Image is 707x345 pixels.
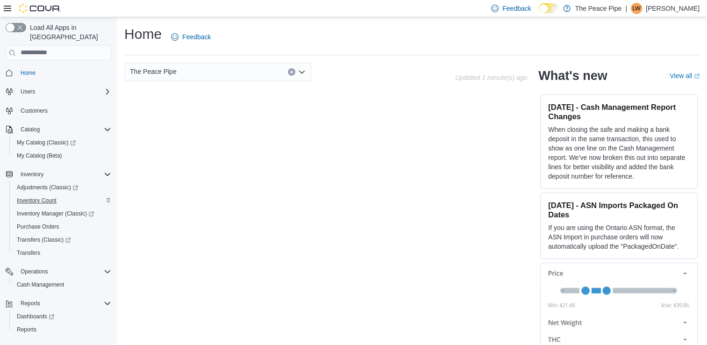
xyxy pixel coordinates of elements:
button: Reports [2,297,115,310]
span: Inventory Manager (Classic) [13,208,111,219]
span: Operations [21,268,48,275]
p: If you are using the Ontario ASN format, the ASN Import in purchase orders will now automatically... [548,223,690,251]
button: Operations [2,265,115,278]
p: [PERSON_NAME] [646,3,700,14]
a: My Catalog (Beta) [13,150,66,161]
a: Dashboards [13,311,58,322]
button: Inventory Count [9,194,115,207]
span: Reports [17,298,111,309]
svg: External link [694,73,700,79]
h2: What's new [538,68,607,83]
span: My Catalog (Beta) [13,150,111,161]
span: Feedback [182,32,211,42]
span: The Peace Pipe [130,66,177,77]
button: Catalog [17,124,43,135]
button: Users [17,86,39,97]
button: Reports [9,323,115,336]
a: Reports [13,324,40,335]
span: My Catalog (Classic) [17,139,76,146]
a: Inventory Count [13,195,60,206]
p: Updated 1 minute(s) ago [455,74,527,81]
a: View allExternal link [670,72,700,79]
button: Cash Management [9,278,115,291]
span: Load All Apps in [GEOGRAPHIC_DATA] [26,23,111,42]
div: Lynsey Williamson [631,3,642,14]
span: LW [632,3,640,14]
a: Adjustments (Classic) [9,181,115,194]
button: Purchase Orders [9,220,115,233]
button: Reports [17,298,44,309]
a: Adjustments (Classic) [13,182,82,193]
a: Home [17,67,39,79]
span: Catalog [17,124,111,135]
a: Cash Management [13,279,68,290]
span: Inventory Count [13,195,111,206]
span: Adjustments (Classic) [17,184,78,191]
a: Transfers (Classic) [9,233,115,246]
span: Purchase Orders [13,221,111,232]
span: Transfers [13,247,111,259]
span: Transfers (Classic) [17,236,71,244]
p: When closing the safe and making a bank deposit in the same transaction, this used to show as one... [548,125,690,181]
span: Inventory Manager (Classic) [17,210,94,217]
h3: [DATE] - ASN Imports Packaged On Dates [548,201,690,219]
button: Users [2,85,115,98]
button: Home [2,66,115,79]
button: Catalog [2,123,115,136]
button: Inventory [2,168,115,181]
span: Cash Management [17,281,64,288]
span: Users [21,88,35,95]
a: My Catalog (Classic) [9,136,115,149]
a: Purchase Orders [13,221,63,232]
button: Inventory [17,169,47,180]
span: Dashboards [17,313,54,320]
a: Inventory Manager (Classic) [13,208,98,219]
button: Clear input [288,68,295,76]
span: Dashboards [13,311,111,322]
button: Operations [17,266,52,277]
span: Reports [17,326,36,333]
span: Cash Management [13,279,111,290]
span: My Catalog (Classic) [13,137,111,148]
span: Inventory [17,169,111,180]
span: Reports [21,300,40,307]
span: Customers [17,105,111,116]
button: Open list of options [298,68,306,76]
input: Dark Mode [539,3,558,13]
a: Transfers (Classic) [13,234,74,245]
button: My Catalog (Beta) [9,149,115,162]
span: Customers [21,107,48,115]
span: Purchase Orders [17,223,59,230]
a: Dashboards [9,310,115,323]
span: Reports [13,324,111,335]
span: Users [17,86,111,97]
span: My Catalog (Beta) [17,152,62,159]
a: Inventory Manager (Classic) [9,207,115,220]
span: Feedback [502,4,531,13]
span: Home [21,69,36,77]
button: Transfers [9,246,115,259]
p: The Peace Pipe [575,3,622,14]
span: Home [17,67,111,79]
h3: [DATE] - Cash Management Report Changes [548,102,690,121]
span: Adjustments (Classic) [13,182,111,193]
a: Feedback [167,28,214,46]
p: | [625,3,627,14]
span: Transfers [17,249,40,257]
span: Transfers (Classic) [13,234,111,245]
a: Customers [17,105,51,116]
a: My Catalog (Classic) [13,137,79,148]
button: Customers [2,104,115,117]
span: Inventory [21,171,43,178]
span: Inventory Count [17,197,57,204]
a: Transfers [13,247,44,259]
span: Catalog [21,126,40,133]
span: Operations [17,266,111,277]
img: Cova [19,4,61,13]
h1: Home [124,25,162,43]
